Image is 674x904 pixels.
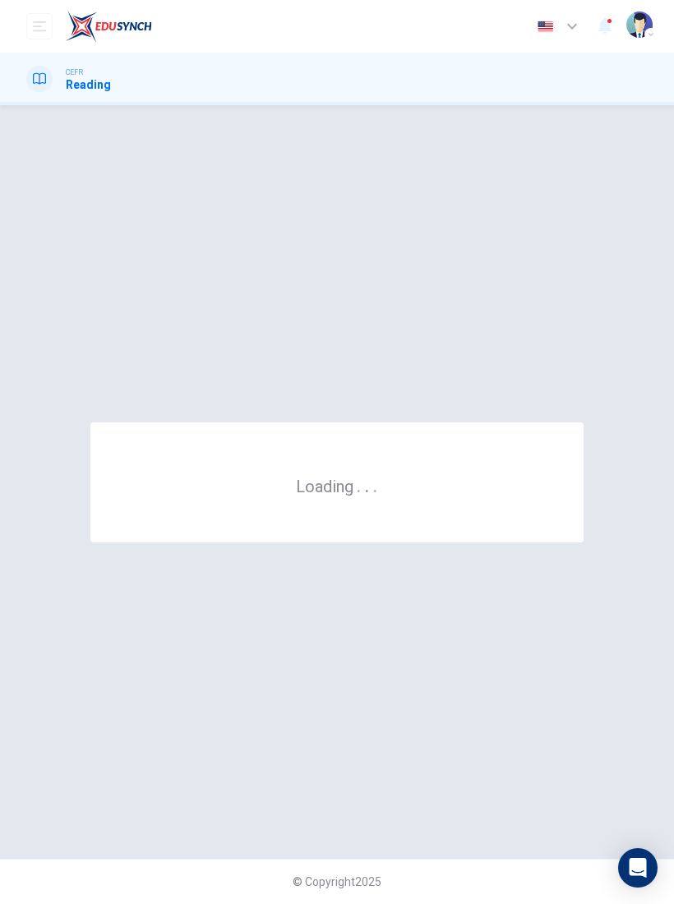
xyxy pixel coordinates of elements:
div: Open Intercom Messenger [618,848,658,888]
h6: Loading [296,475,378,496]
h6: . [372,471,378,498]
span: © Copyright 2025 [293,875,381,888]
img: Profile picture [626,12,653,38]
span: CEFR [66,67,83,78]
h1: Reading [66,78,111,91]
img: EduSynch logo [66,10,152,43]
img: en [535,21,556,33]
h6: . [364,471,370,498]
button: open mobile menu [26,13,53,39]
h6: . [356,471,362,498]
